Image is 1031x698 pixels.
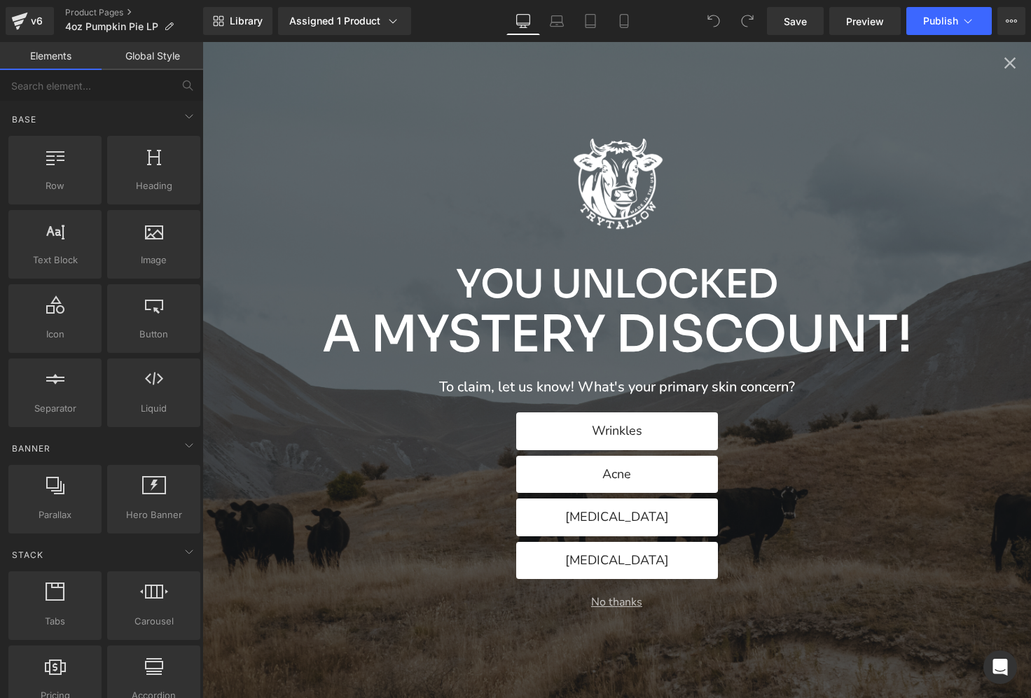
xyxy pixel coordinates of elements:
[923,15,958,27] span: Publish
[102,42,203,70] a: Global Style
[314,414,515,452] button: Acne
[314,370,515,408] button: Wrinkles
[13,508,97,522] span: Parallax
[506,7,540,35] a: Desktop
[13,401,97,416] span: Separator
[120,221,710,265] p: You Unlocked
[11,442,52,455] span: Banner
[13,253,97,267] span: Text Block
[784,14,807,29] span: Save
[111,614,196,629] span: Carousel
[237,337,593,354] p: To claim, let us know! What's your primary skin concern?
[6,7,54,35] a: v6
[314,456,515,494] button: [MEDICAL_DATA]
[28,12,46,30] div: v6
[111,179,196,193] span: Heading
[11,113,38,126] span: Base
[13,327,97,342] span: Icon
[13,614,97,629] span: Tabs
[700,7,728,35] button: Undo
[574,7,607,35] a: Tablet
[65,7,203,18] a: Product Pages
[120,265,710,320] p: A Mystery Discount!
[798,11,817,31] div: Close popup
[111,401,196,416] span: Liquid
[289,14,400,28] div: Assigned 1 Product
[111,253,196,267] span: Image
[11,548,45,561] span: Stack
[314,500,515,538] button: [MEDICAL_DATA]
[983,650,1017,684] div: Open Intercom Messenger
[230,15,263,27] span: Library
[203,7,272,35] a: New Library
[733,7,761,35] button: Redo
[13,179,97,193] span: Row
[846,14,884,29] span: Preview
[906,7,992,35] button: Publish
[829,7,901,35] a: Preview
[111,508,196,522] span: Hero Banner
[997,7,1025,35] button: More
[607,7,641,35] a: Mobile
[362,88,467,193] img: Logo
[65,21,158,32] span: 4oz Pumpkin Pie LP
[540,7,574,35] a: Laptop
[111,327,196,342] span: Button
